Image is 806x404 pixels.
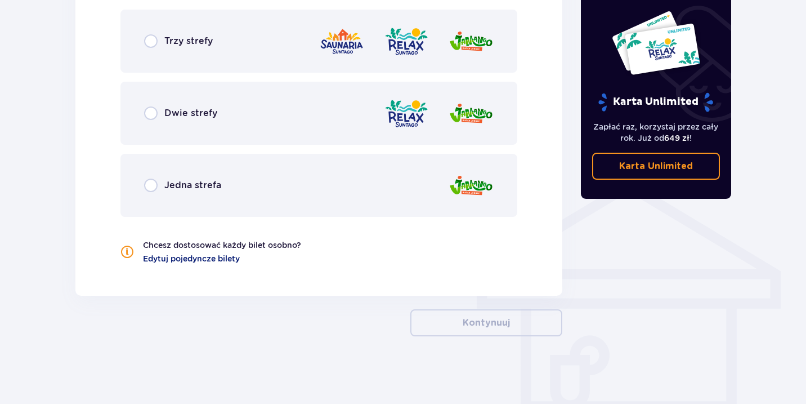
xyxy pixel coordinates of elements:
[164,35,213,47] span: Trzy strefy
[384,25,429,57] img: Relax
[410,309,562,336] button: Kontynuuj
[592,121,720,144] p: Zapłać raz, korzystaj przez cały rok. Już od !
[164,107,217,119] span: Dwie strefy
[319,25,364,57] img: Saunaria
[463,317,510,329] p: Kontynuuj
[164,179,221,192] span: Jedna strefa
[143,253,240,264] a: Edytuj pojedyncze bilety
[449,97,494,130] img: Jamango
[592,153,720,180] a: Karta Unlimited
[449,170,494,202] img: Jamango
[664,134,689,143] span: 649 zł
[449,25,494,57] img: Jamango
[384,97,429,130] img: Relax
[611,10,701,76] img: Dwie karty całoroczne do Suntago z napisem 'UNLIMITED RELAX', na białym tle z tropikalnymi liśćmi...
[143,239,301,251] p: Chcesz dostosować każdy bilet osobno?
[597,92,714,112] p: Karta Unlimited
[619,160,693,172] p: Karta Unlimited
